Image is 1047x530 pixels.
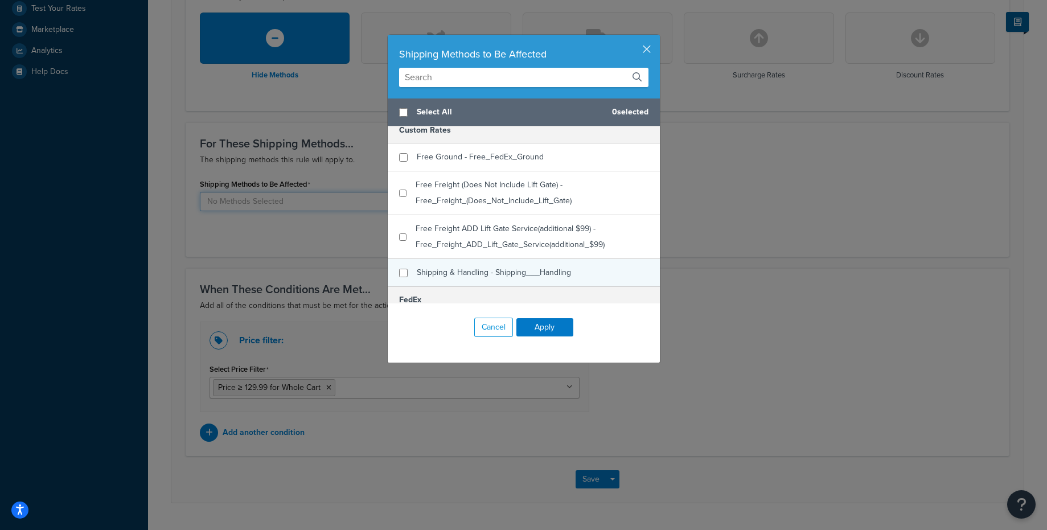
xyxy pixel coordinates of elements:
button: Apply [516,318,573,336]
input: Search [399,68,648,87]
button: Cancel [474,318,513,337]
span: Free Freight ADD Lift Gate Service(additional $99) - Free_Freight_ADD_Lift_Gate_Service(additiona... [416,223,605,250]
div: Shipping Methods to Be Affected [399,46,648,62]
h5: FedEx [388,286,660,313]
span: Shipping & Handling - Shipping___Handling [417,266,571,278]
div: 0 selected [388,98,660,126]
span: Select All [417,104,603,120]
h5: Custom Rates [388,117,660,143]
span: Free Freight (Does Not Include Lift Gate) - Free_Freight_(Does_Not_Include_Lift_Gate) [416,179,572,207]
span: Free Ground - Free_FedEx_Ground [417,151,544,163]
